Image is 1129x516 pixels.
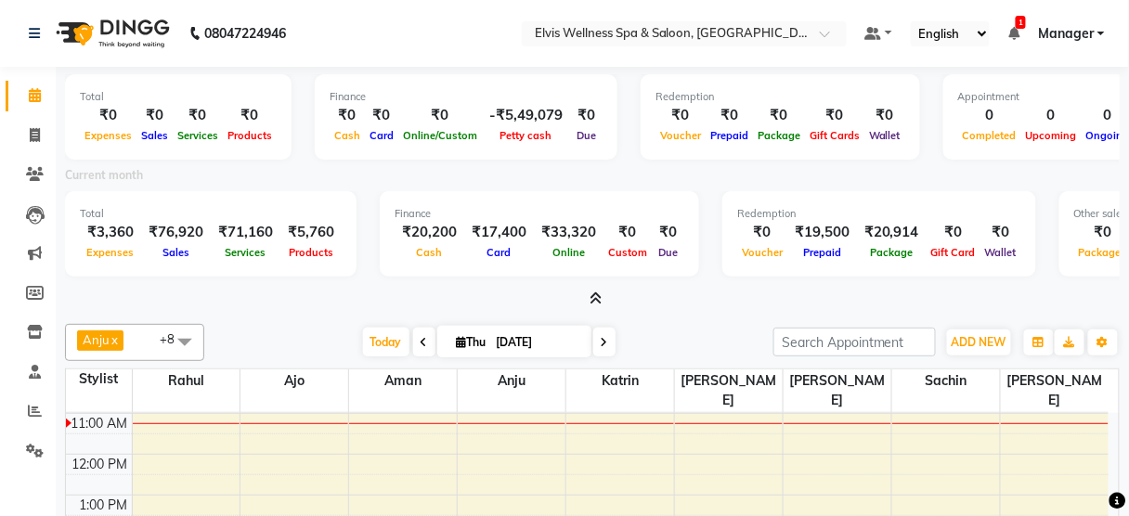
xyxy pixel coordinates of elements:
div: Finance [395,206,684,222]
div: ₹17,400 [464,222,534,243]
span: Card [365,129,398,142]
div: ₹0 [603,222,652,243]
span: Products [223,129,277,142]
span: Due [572,129,601,142]
span: Cash [330,129,365,142]
input: Search Appointment [773,328,936,356]
input: 2025-09-04 [491,329,584,356]
span: Anju [83,332,110,347]
span: Ajo [240,369,348,393]
span: [PERSON_NAME] [1001,369,1110,412]
span: Prepaid [798,246,846,259]
span: 1 [1016,16,1026,29]
div: ₹76,920 [141,222,211,243]
div: ₹0 [706,105,753,126]
span: Sachin [892,369,1000,393]
span: Services [221,246,271,259]
div: Finance [330,89,603,105]
span: Services [173,129,223,142]
div: ₹19,500 [787,222,857,243]
span: Manager [1038,24,1094,44]
span: Wallet [980,246,1021,259]
a: 1 [1008,25,1019,42]
span: Sales [158,246,194,259]
div: ₹0 [80,105,136,126]
div: Total [80,206,342,222]
span: Gift Card [927,246,980,259]
div: ₹0 [737,222,787,243]
div: 12:00 PM [69,455,132,474]
span: Package [866,246,918,259]
div: ₹5,760 [280,222,342,243]
div: Redemption [655,89,905,105]
div: 0 [1021,105,1082,126]
span: Wallet [864,129,905,142]
span: [PERSON_NAME] [784,369,891,412]
div: ₹20,914 [857,222,927,243]
span: Upcoming [1021,129,1082,142]
div: ₹0 [398,105,482,126]
span: Due [654,246,682,259]
div: ₹0 [173,105,223,126]
span: Anju [458,369,565,393]
div: ₹3,360 [80,222,141,243]
div: ₹20,200 [395,222,464,243]
a: x [110,332,118,347]
span: Petty cash [496,129,557,142]
span: Custom [603,246,652,259]
span: Today [363,328,409,356]
div: ₹71,160 [211,222,280,243]
div: ₹0 [980,222,1021,243]
span: Expenses [80,129,136,142]
div: ₹0 [223,105,277,126]
span: Card [483,246,516,259]
span: Expenses [83,246,139,259]
div: ₹0 [365,105,398,126]
span: +8 [160,331,188,346]
div: ₹0 [570,105,603,126]
span: Package [753,129,805,142]
span: Online [548,246,590,259]
span: Voucher [737,246,787,259]
span: Cash [412,246,448,259]
button: ADD NEW [947,329,1011,355]
span: Online/Custom [398,129,482,142]
span: [PERSON_NAME] [675,369,783,412]
span: Products [284,246,338,259]
div: -₹5,49,079 [482,105,570,126]
div: ₹33,320 [534,222,603,243]
span: ADD NEW [952,335,1006,349]
span: Prepaid [706,129,753,142]
span: Sales [136,129,173,142]
b: 08047224946 [204,7,286,59]
div: ₹0 [864,105,905,126]
div: Total [80,89,277,105]
span: Aman [349,369,457,393]
div: 1:00 PM [76,496,132,515]
span: Katrin [566,369,674,393]
span: Voucher [655,129,706,142]
span: Gift Cards [805,129,864,142]
img: logo [47,7,175,59]
div: 11:00 AM [68,414,132,433]
label: Current month [65,167,143,184]
div: ₹0 [330,105,365,126]
span: Rahul [133,369,240,393]
div: ₹0 [136,105,173,126]
div: Redemption [737,206,1021,222]
span: Thu [452,335,491,349]
div: ₹0 [652,222,684,243]
div: 0 [958,105,1021,126]
span: Completed [958,129,1021,142]
div: ₹0 [927,222,980,243]
div: Stylist [66,369,132,389]
div: ₹0 [753,105,805,126]
div: ₹0 [655,105,706,126]
div: ₹0 [805,105,864,126]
